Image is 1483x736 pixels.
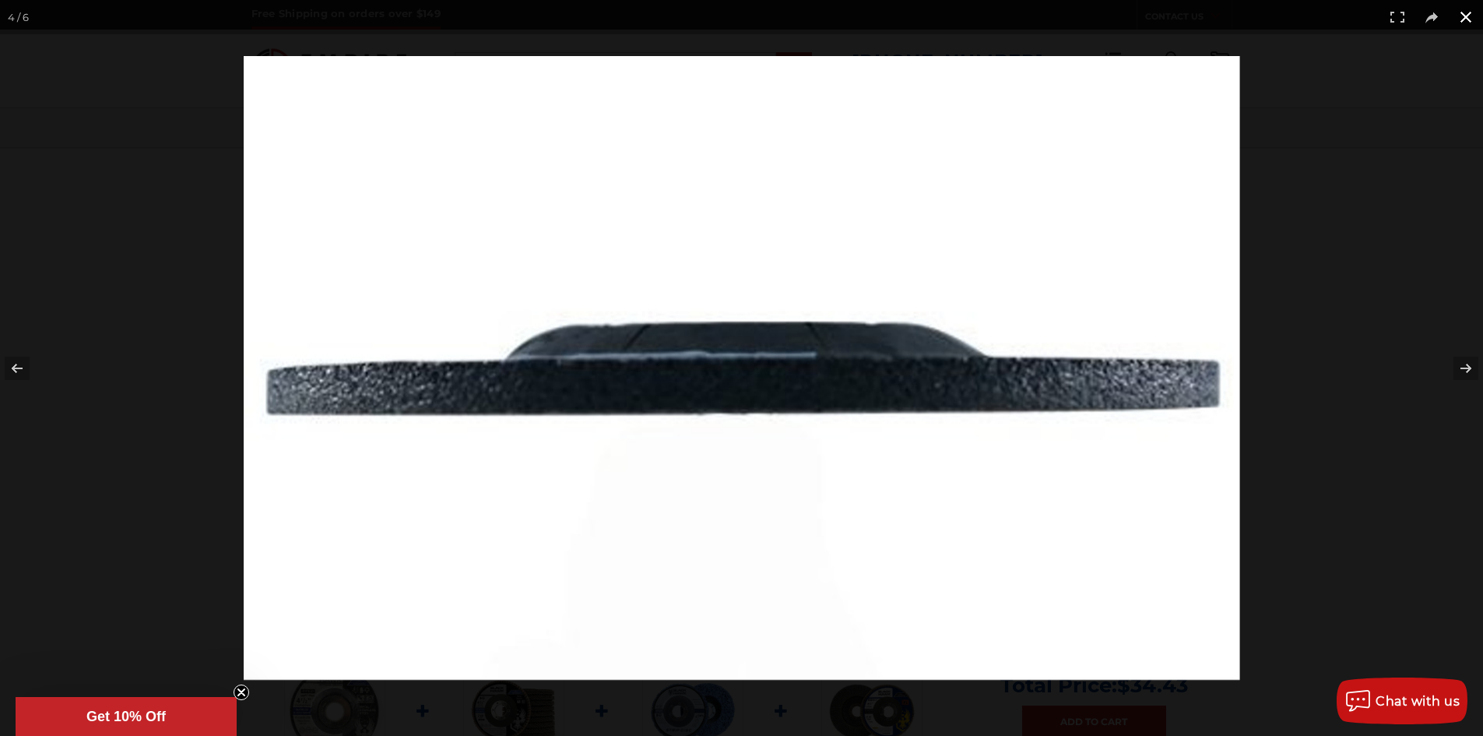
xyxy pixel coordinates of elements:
span: Chat with us [1376,694,1460,709]
button: Chat with us [1337,678,1467,724]
button: Close teaser [234,685,249,700]
div: Get 10% OffClose teaser [16,697,237,736]
img: Grinding_Disc_Horz__25127.1701887863.jpg [244,56,1240,680]
button: Next (arrow right) [1429,329,1483,407]
span: Get 10% Off [86,709,166,724]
